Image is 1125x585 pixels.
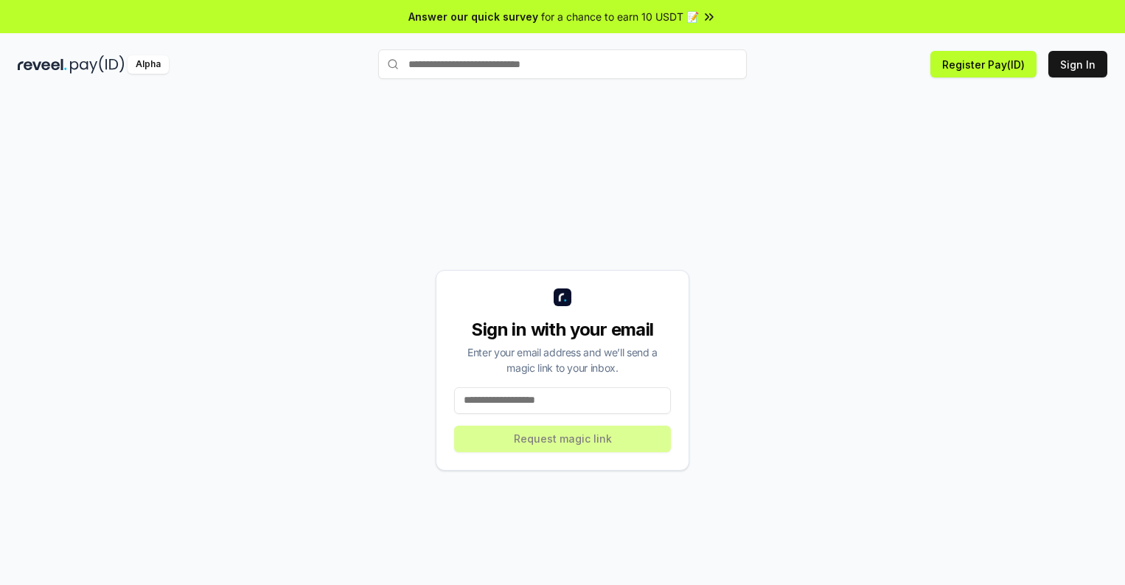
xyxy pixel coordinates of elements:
button: Register Pay(ID) [930,51,1037,77]
img: logo_small [554,288,571,306]
div: Alpha [128,55,169,74]
div: Enter your email address and we’ll send a magic link to your inbox. [454,345,671,375]
span: Answer our quick survey [408,9,538,24]
span: for a chance to earn 10 USDT 📝 [541,9,699,24]
button: Sign In [1048,51,1107,77]
img: pay_id [70,55,125,74]
div: Sign in with your email [454,318,671,342]
img: reveel_dark [18,55,67,74]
